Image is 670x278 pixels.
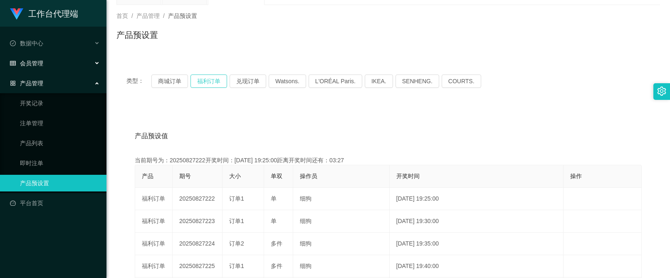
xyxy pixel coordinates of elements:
[390,188,564,210] td: [DATE] 19:25:00
[28,0,78,27] h1: 工作台代理端
[396,74,439,88] button: SENHENG.
[269,74,306,88] button: Watsons.
[271,263,282,269] span: 多件
[136,12,160,19] span: 产品管理
[142,173,153,179] span: 产品
[20,115,100,132] a: 注单管理
[20,135,100,151] a: 产品列表
[135,210,173,233] td: 福利订单
[135,131,168,141] span: 产品预设值
[190,74,227,88] button: 福利订单
[10,40,16,46] i: 图标: check-circle-o
[229,218,244,224] span: 订单1
[163,12,165,19] span: /
[10,195,100,211] a: 图标: dashboard平台首页
[135,233,173,255] td: 福利订单
[179,173,191,179] span: 期号
[168,12,197,19] span: 产品预设置
[271,173,282,179] span: 单双
[230,74,266,88] button: 兑现订单
[173,188,223,210] td: 20250827222
[229,195,244,202] span: 订单1
[229,263,244,269] span: 订单1
[135,255,173,278] td: 福利订单
[10,60,43,67] span: 会员管理
[390,255,564,278] td: [DATE] 19:40:00
[10,8,23,20] img: logo.9652507e.png
[10,60,16,66] i: 图标: table
[20,155,100,171] a: 即时注单
[135,156,642,165] div: 当前期号为：20250827222开奖时间：[DATE] 19:25:00距离开奖时间还有：03:27
[396,173,420,179] span: 开奖时间
[135,188,173,210] td: 福利订单
[10,80,43,87] span: 产品管理
[300,173,317,179] span: 操作员
[657,87,666,96] i: 图标: setting
[293,210,390,233] td: 细狗
[570,173,582,179] span: 操作
[173,210,223,233] td: 20250827223
[20,175,100,191] a: 产品预设置
[271,218,277,224] span: 单
[390,210,564,233] td: [DATE] 19:30:00
[271,195,277,202] span: 单
[173,255,223,278] td: 20250827225
[131,12,133,19] span: /
[293,188,390,210] td: 细狗
[151,74,188,88] button: 商城订单
[10,80,16,86] i: 图标: appstore-o
[293,255,390,278] td: 细狗
[229,240,244,247] span: 订单2
[173,233,223,255] td: 20250827224
[271,240,282,247] span: 多件
[10,10,78,17] a: 工作台代理端
[229,173,241,179] span: 大小
[20,95,100,112] a: 开奖记录
[390,233,564,255] td: [DATE] 19:35:00
[10,40,43,47] span: 数据中心
[126,74,151,88] span: 类型：
[442,74,481,88] button: COURTS.
[116,29,158,41] h1: 产品预设置
[116,12,128,19] span: 首页
[309,74,362,88] button: L'ORÉAL Paris.
[365,74,393,88] button: IKEA.
[293,233,390,255] td: 细狗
